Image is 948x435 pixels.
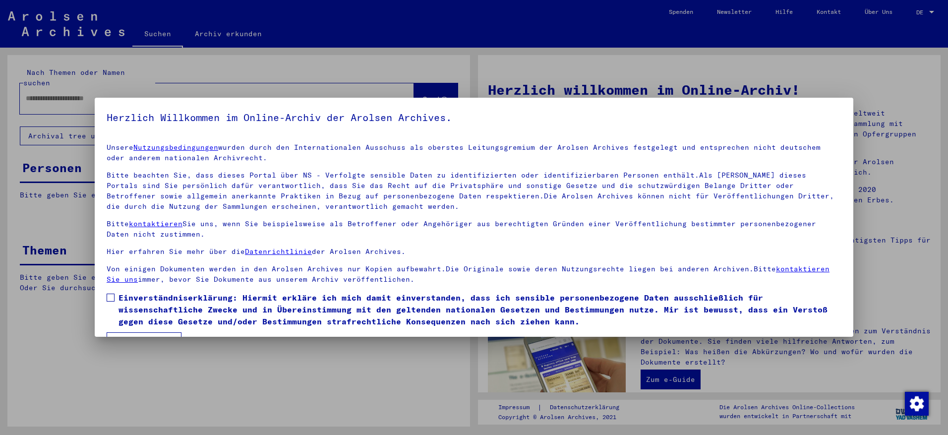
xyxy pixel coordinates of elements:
[107,142,841,163] p: Unsere wurden durch den Internationalen Ausschuss als oberstes Leitungsgremium der Arolsen Archiv...
[107,264,841,285] p: Von einigen Dokumenten werden in den Arolsen Archives nur Kopien aufbewahrt.Die Originale sowie d...
[107,247,841,257] p: Hier erfahren Sie mehr über die der Arolsen Archives.
[129,219,182,228] a: kontaktieren
[107,332,181,351] button: Ich stimme zu
[107,170,841,212] p: Bitte beachten Sie, dass dieses Portal über NS - Verfolgte sensible Daten zu identifizierten oder...
[107,219,841,240] p: Bitte Sie uns, wenn Sie beispielsweise als Betroffener oder Angehöriger aus berechtigten Gründen ...
[905,392,929,416] img: Zustimmung ändern
[107,110,841,125] h5: Herzlich Willkommen im Online-Archiv der Arolsen Archives.
[133,143,218,152] a: Nutzungsbedingungen
[118,292,841,327] span: Einverständniserklärung: Hiermit erkläre ich mich damit einverstanden, dass ich sensible personen...
[245,247,312,256] a: Datenrichtlinie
